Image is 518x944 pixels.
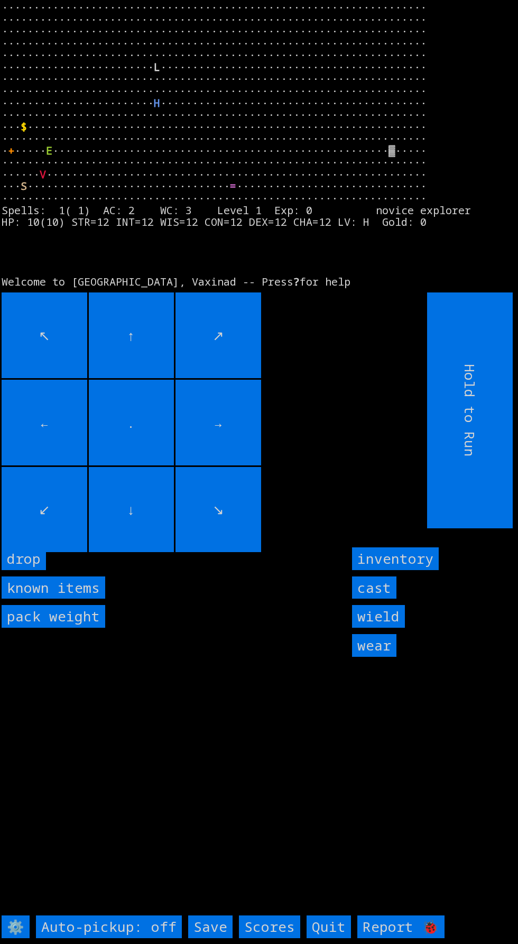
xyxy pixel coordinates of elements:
[175,467,261,553] input: ↘
[352,547,439,570] input: inventory
[2,915,30,938] input: ⚙️
[357,915,445,938] input: Report 🐞
[89,467,174,553] input: ↓
[154,60,160,74] font: L
[21,179,27,193] font: S
[293,274,300,289] b: ?
[352,605,405,628] input: wield
[2,380,87,465] input: ←
[89,380,174,465] input: .
[2,2,509,285] larn: ··································································· ·····························...
[352,576,396,599] input: cast
[40,167,46,181] font: V
[2,292,87,378] input: ↖
[2,547,46,570] input: drop
[36,915,182,938] input: Auto-pickup: off
[307,915,351,938] input: Quit
[230,179,236,193] font: =
[175,292,261,378] input: ↗
[2,605,105,628] input: pack weight
[428,292,513,528] input: Hold to Run
[21,120,27,134] font: $
[175,380,261,465] input: →
[239,915,300,938] input: Scores
[154,96,160,110] font: H
[89,292,174,378] input: ↑
[352,634,396,657] input: wear
[2,467,87,553] input: ↙
[46,143,52,158] font: E
[188,915,233,938] input: Save
[2,576,105,599] input: known items
[8,143,14,158] font: +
